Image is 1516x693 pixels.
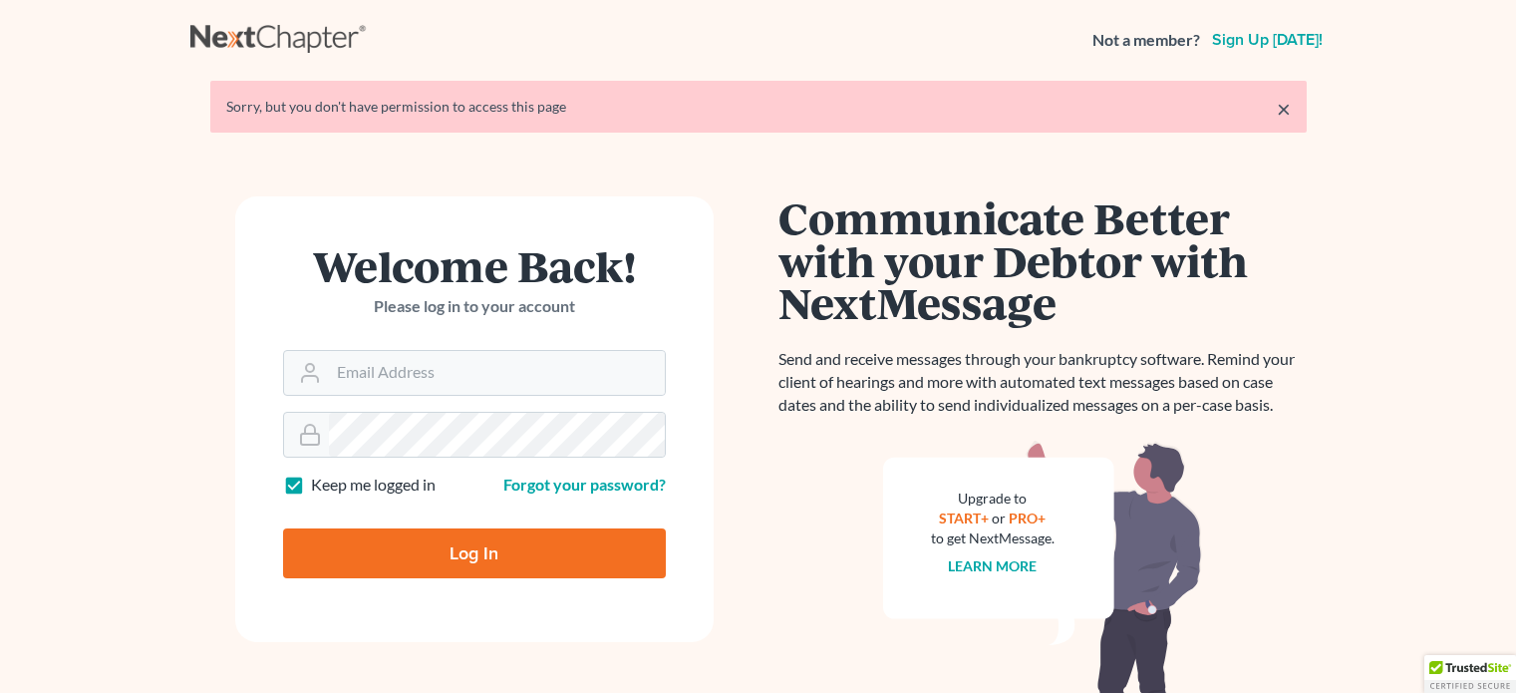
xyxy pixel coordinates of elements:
[503,475,666,494] a: Forgot your password?
[283,528,666,578] input: Log In
[329,351,665,395] input: Email Address
[778,348,1307,417] p: Send and receive messages through your bankruptcy software. Remind your client of hearings and mo...
[311,474,436,497] label: Keep me logged in
[226,97,1291,117] div: Sorry, but you don't have permission to access this page
[992,510,1006,526] span: or
[948,557,1037,574] a: Learn more
[1277,97,1291,121] a: ×
[931,528,1055,548] div: to get NextMessage.
[283,295,666,318] p: Please log in to your account
[778,196,1307,324] h1: Communicate Better with your Debtor with NextMessage
[1092,29,1200,52] strong: Not a member?
[939,510,989,526] a: START+
[1208,32,1327,48] a: Sign up [DATE]!
[283,244,666,287] h1: Welcome Back!
[931,489,1055,509] div: Upgrade to
[1424,655,1516,693] div: TrustedSite Certified
[1009,510,1046,526] a: PRO+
